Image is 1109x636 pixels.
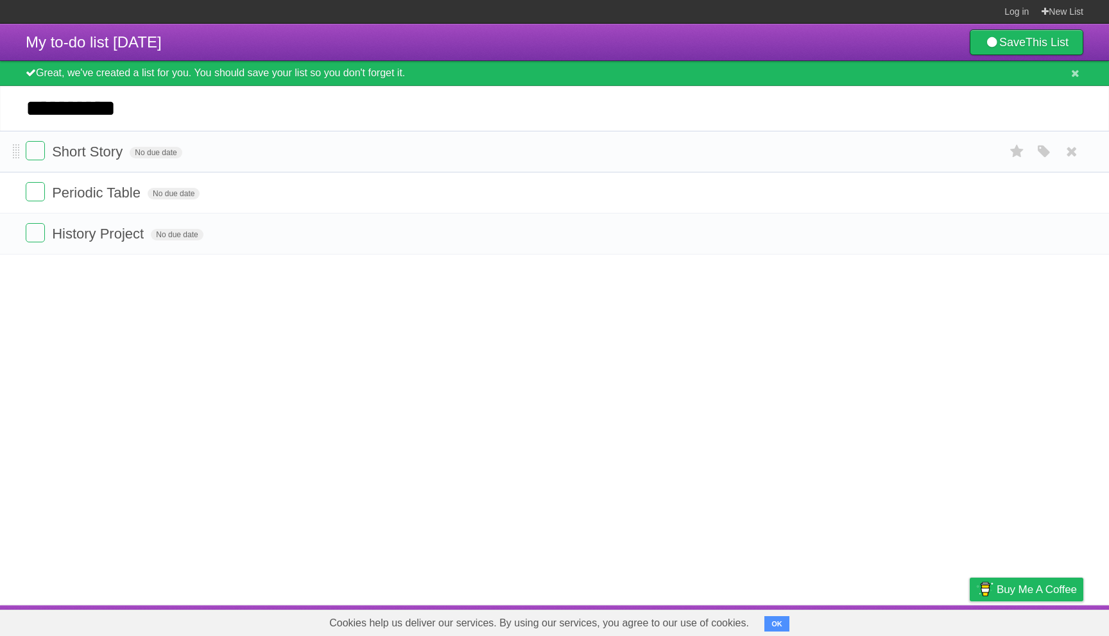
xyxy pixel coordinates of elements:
span: No due date [148,188,200,199]
span: No due date [130,147,182,158]
b: This List [1026,36,1069,49]
span: History Project [52,226,147,242]
a: Terms [909,608,938,633]
label: Done [26,141,45,160]
a: Developers [841,608,893,633]
a: Suggest a feature [1002,608,1083,633]
a: SaveThis List [970,29,1083,55]
label: Done [26,223,45,242]
label: Done [26,182,45,201]
button: OK [764,616,789,632]
a: Privacy [953,608,986,633]
a: About [799,608,826,633]
img: Buy me a coffee [976,578,993,600]
span: My to-do list [DATE] [26,33,162,51]
span: Cookies help us deliver our services. By using our services, you agree to our use of cookies. [316,610,762,636]
span: Periodic Table [52,185,144,201]
a: Buy me a coffee [970,578,1083,601]
label: Star task [1005,141,1029,162]
span: Buy me a coffee [997,578,1077,601]
span: No due date [151,229,203,240]
span: Short Story [52,144,126,160]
